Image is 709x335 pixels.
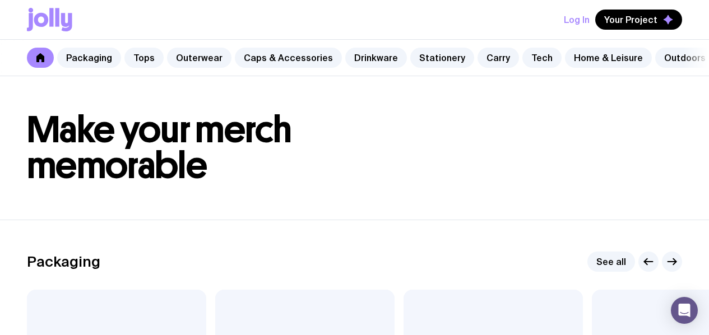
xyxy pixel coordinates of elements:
a: Packaging [57,48,121,68]
div: Open Intercom Messenger [671,297,698,324]
button: Your Project [595,10,682,30]
a: Stationery [410,48,474,68]
a: See all [587,252,635,272]
a: Drinkware [345,48,407,68]
button: Log In [564,10,590,30]
span: Make your merch memorable [27,108,292,188]
a: Tech [522,48,562,68]
a: Carry [478,48,519,68]
a: Tops [124,48,164,68]
h2: Packaging [27,253,100,270]
span: Your Project [604,14,657,25]
a: Outerwear [167,48,231,68]
a: Home & Leisure [565,48,652,68]
a: Caps & Accessories [235,48,342,68]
